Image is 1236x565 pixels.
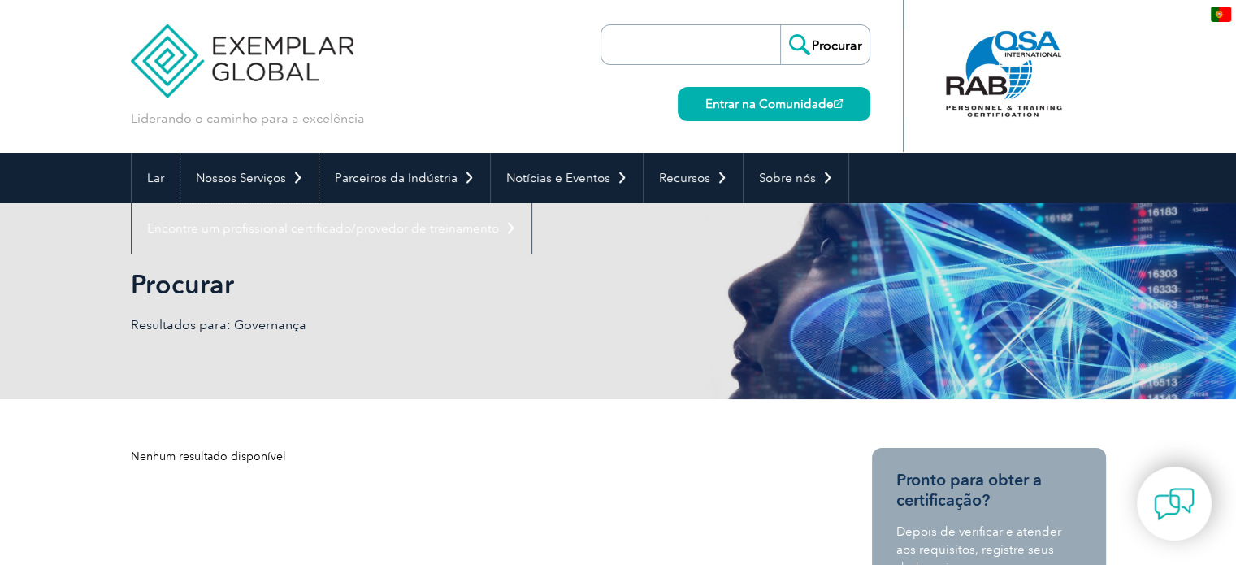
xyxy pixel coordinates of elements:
[780,25,870,64] input: Procurar
[644,153,743,203] a: Recursos
[506,171,610,185] font: Notícias e Eventos
[131,268,234,300] font: Procurar
[659,171,710,185] font: Recursos
[1154,484,1195,524] img: contact-chat.png
[131,317,306,332] font: Resultados para: Governança
[491,153,643,203] a: Notícias e Eventos
[759,171,816,185] font: Sobre nós
[705,97,834,111] font: Entrar na Comunidade
[147,171,164,185] font: Lar
[678,87,870,121] a: Entrar na Comunidade
[834,99,843,108] img: open_square.png
[1211,7,1231,22] img: pt
[131,111,365,126] font: Liderando o caminho para a excelência
[896,470,1042,510] font: Pronto para obter a certificação?
[132,203,531,254] a: Encontre um profissional certificado/provedor de treinamento
[744,153,848,203] a: Sobre nós
[196,171,286,185] font: Nossos Serviços
[147,221,499,236] font: Encontre um profissional certificado/provedor de treinamento
[335,171,458,185] font: Parceiros da Indústria
[131,450,286,463] font: Nenhum resultado disponível
[319,153,490,203] a: Parceiros da Indústria
[180,153,319,203] a: Nossos Serviços
[132,153,180,203] a: Lar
